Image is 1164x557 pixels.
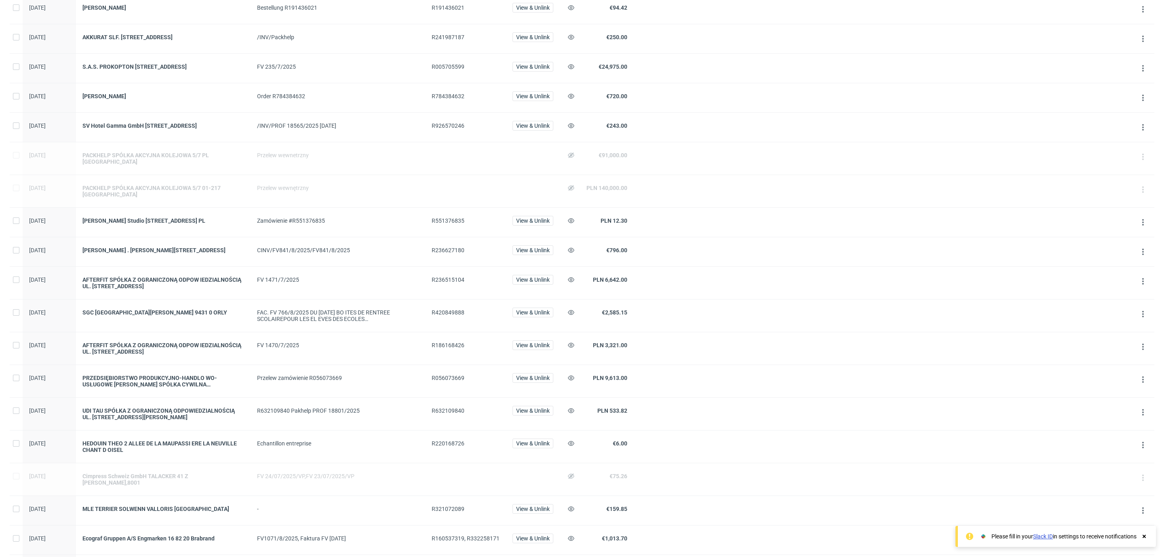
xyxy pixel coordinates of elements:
button: View & Unlink [512,308,553,317]
button: View & Unlink [512,504,553,514]
button: View & Unlink [512,534,553,543]
a: View & Unlink [512,63,553,70]
span: View & Unlink [516,536,550,541]
a: Slack ID [1033,533,1053,540]
span: [DATE] [29,63,46,70]
button: View & Unlink [512,3,553,13]
a: [PERSON_NAME] . [PERSON_NAME][STREET_ADDRESS] [82,247,244,253]
div: S.A.S. PROKOPTON [STREET_ADDRESS] [82,63,244,70]
button: View & Unlink [512,32,553,42]
img: Slack [979,532,987,540]
span: [DATE] [29,93,46,99]
span: [DATE] [29,535,46,542]
span: PLN 12.30 [601,217,627,224]
a: View & Unlink [512,309,553,316]
a: View & Unlink [512,122,553,129]
div: AFTERFIT SPÓŁKA Z OGRANICZONĄ ODPOW IEDZIALNOŚCIĄ UL. [STREET_ADDRESS] [82,276,244,289]
span: View & Unlink [516,441,550,446]
span: [DATE] [29,473,46,479]
span: R220168726 [432,440,464,447]
button: View & Unlink [512,340,553,350]
button: View & Unlink [512,406,553,416]
span: R191436021 [432,4,464,11]
span: [DATE] [29,375,46,381]
span: [DATE] [29,342,46,348]
span: View & Unlink [516,506,550,512]
a: [PERSON_NAME] [82,93,244,99]
span: €6.00 [613,440,627,447]
a: Ecograf Gruppen A/S Engmarken 16 82 20 Brabrand [82,535,244,542]
div: Please fill in your in settings to receive notifications [991,532,1137,540]
span: [DATE] [29,34,46,40]
div: - [257,506,419,512]
span: R160537319, R332258171 [432,535,500,542]
span: View & Unlink [516,93,550,99]
span: €720.00 [606,93,627,99]
span: R236515104 [432,276,464,283]
div: Przelew zamówienie R056073669 [257,375,419,381]
a: [PERSON_NAME] Studio [STREET_ADDRESS] PL [82,217,244,224]
a: AKKURAT SLF. [STREET_ADDRESS] [82,34,244,40]
span: €243.00 [606,122,627,129]
span: €250.00 [606,34,627,40]
div: Przelew wewnętrzny [257,185,419,191]
span: R236627180 [432,247,464,253]
a: SV Hotel Gamma GmbH [STREET_ADDRESS] [82,122,244,129]
a: View & Unlink [512,375,553,381]
span: View & Unlink [516,247,550,253]
button: View & Unlink [512,275,553,285]
span: €796.00 [606,247,627,253]
div: Order R784384632 [257,93,419,99]
span: R321072089 [432,506,464,512]
button: View & Unlink [512,439,553,448]
span: €2,585.15 [602,309,627,316]
a: PACKHELP SPÓŁKA AKCYJNA KOLEJOWA 5/7 PL [GEOGRAPHIC_DATA] [82,152,244,165]
a: View & Unlink [512,342,553,348]
span: R241987187 [432,34,464,40]
a: View & Unlink [512,93,553,99]
span: PLN 6,642.00 [593,276,627,283]
span: [DATE] [29,217,46,224]
div: Bestellung R191436021 [257,4,419,11]
span: View & Unlink [516,218,550,224]
a: View & Unlink [512,276,553,283]
span: [DATE] [29,407,46,414]
div: Zamówienie #R551376835 [257,217,419,224]
div: FV 24/07/2025/VP,FV 23/07/2025/VP [257,473,419,479]
a: UDI TAU SPÓŁKA Z OGRANICZONĄ ODPOWIEDZIALNOŚCIĄ UL. [STREET_ADDRESS][PERSON_NAME] [82,407,244,420]
a: PRZEDSIĘBIORSTWO PRODUKCYJNO-HANDLO WO-USŁUGOWE [PERSON_NAME] SPÓŁKA CYWILNA [PERSON_NAME] [PERSO... [82,375,244,388]
span: View & Unlink [516,5,550,11]
span: R784384632 [432,93,464,99]
div: Cimpress Schweiz GmbH TALACKER 41 Z [PERSON_NAME],8001 [82,473,244,486]
span: View & Unlink [516,375,550,381]
span: View & Unlink [516,310,550,315]
div: [PERSON_NAME] [82,4,244,11]
button: View & Unlink [512,62,553,72]
span: €94.42 [609,4,627,11]
span: [DATE] [29,185,46,191]
div: FAC. FV 766/8/2025 DU [DATE] BO ITES DE RENTREE SCOLAIREPOUR LES EL EVES DES ECOLES ELEMENTAIRES.... [257,309,419,322]
span: R926570246 [432,122,464,129]
a: HEDOUIN THEO 2 ALLEE DE LA MAUPASSI ERE LA NEUVILLE CHANT D OISEL [82,440,244,453]
div: R632109840 Pakhelp PROF 18801/2025 [257,407,419,414]
div: /INV/Packhelp [257,34,419,40]
span: €1,013.70 [602,535,627,542]
button: View & Unlink [512,373,553,383]
span: R420849888 [432,309,464,316]
a: AFTERFIT SPÓŁKA Z OGRANICZONĄ ODPOW IEDZIALNOŚCIĄ UL. [STREET_ADDRESS] [82,342,244,355]
div: Przelew wewnetrzny [257,152,419,158]
span: PLN 3,321.00 [593,342,627,348]
a: View & Unlink [512,407,553,414]
span: [DATE] [29,247,46,253]
a: MLE TERRIER SOLWENN VALLORIS [GEOGRAPHIC_DATA] [82,506,244,512]
span: R186168426 [432,342,464,348]
span: View & Unlink [516,34,550,40]
span: €91,000.00 [599,152,627,158]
